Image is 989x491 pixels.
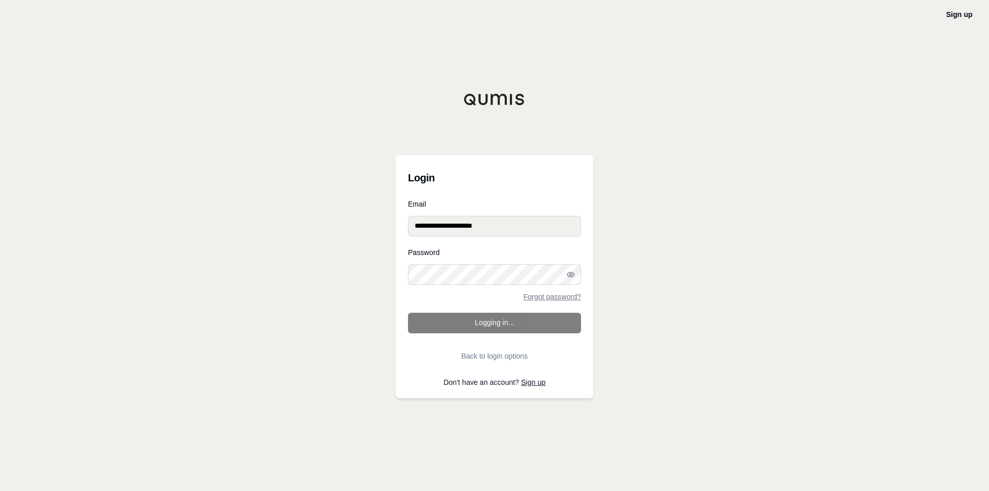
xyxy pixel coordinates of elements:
[521,378,545,386] a: Sign up
[408,167,581,188] h3: Login
[408,200,581,208] label: Email
[408,379,581,386] p: Don't have an account?
[464,93,525,106] img: Qumis
[408,346,581,366] button: Back to login options
[523,293,581,300] a: Forgot password?
[946,10,973,19] a: Sign up
[408,249,581,256] label: Password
